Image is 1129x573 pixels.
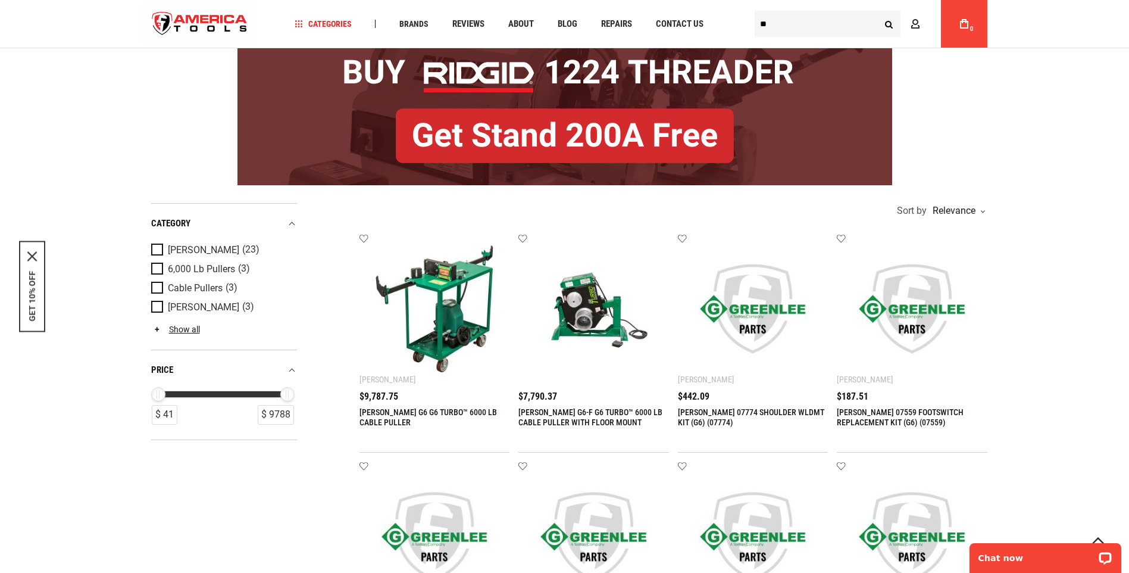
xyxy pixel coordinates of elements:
[601,20,632,29] span: Repairs
[678,392,709,401] span: $442.09
[508,20,534,29] span: About
[447,16,490,32] a: Reviews
[558,20,577,29] span: Blog
[596,16,637,32] a: Repairs
[452,20,484,29] span: Reviews
[151,301,294,314] a: [PERSON_NAME] (3)
[970,26,974,32] span: 0
[258,405,294,425] div: $ 9788
[289,16,357,32] a: Categories
[237,27,892,185] img: BOGO: Buy RIDGID® 1224 Threader, Get Stand 200A Free!
[962,535,1129,573] iframe: LiveChat chat widget
[295,20,352,28] span: Categories
[27,252,37,261] button: Close
[837,407,964,427] a: [PERSON_NAME] 07559 FOOTSWITCH REPLACEMENT KIT (G6) (07559)
[226,283,237,293] span: (3)
[359,407,497,427] a: [PERSON_NAME] G6 G6 TURBO™ 6000 LB CABLE PULLER
[151,263,294,276] a: 6,000 Lb Pullers (3)
[359,392,398,401] span: $9,787.75
[690,245,817,372] img: Greenlee 07774 SHOULDER WLDMT KIT (G6) (07774)
[142,2,258,46] a: store logo
[168,264,235,275] span: 6,000 Lb Pullers
[27,271,37,322] button: GET 10% OFF
[168,245,239,256] span: [PERSON_NAME]
[242,302,254,312] span: (3)
[152,405,177,425] div: $ 41
[238,264,250,274] span: (3)
[168,302,239,313] span: [PERSON_NAME]
[151,325,200,334] a: Show all
[530,245,657,372] img: GREENLEE G6-F G6 TURBO™ 6000 LB CABLE PULLER WITH FLOOR MOUNT
[359,375,416,384] div: [PERSON_NAME]
[142,2,258,46] img: America Tools
[897,206,927,216] span: Sort by
[151,244,294,257] a: [PERSON_NAME] (23)
[837,375,893,384] div: [PERSON_NAME]
[394,16,434,32] a: Brands
[399,20,429,28] span: Brands
[678,407,824,427] a: [PERSON_NAME] 07774 SHOULDER WLDMT KIT (G6) (07774)
[151,362,297,378] div: price
[518,407,662,427] a: [PERSON_NAME] G6-F G6 TURBO™ 6000 LB CABLE PULLER WITH FLOOR MOUNT
[151,203,297,440] div: Product Filters
[151,216,297,232] div: category
[650,16,709,32] a: Contact Us
[151,282,294,295] a: Cable Pullers (3)
[837,392,868,401] span: $187.51
[503,16,539,32] a: About
[930,206,984,216] div: Relevance
[878,13,900,35] button: Search
[518,392,557,401] span: $7,790.37
[168,283,223,294] span: Cable Pullers
[27,252,37,261] svg: close icon
[678,375,734,384] div: [PERSON_NAME]
[371,245,498,372] img: GREENLEE G6 G6 TURBO™ 6000 LB CABLE PULLER
[656,20,703,29] span: Contact Us
[849,245,975,372] img: Greenlee 07559 FOOTSWITCH REPLACEMENT KIT (G6) (07559)
[242,245,259,255] span: (23)
[552,16,583,32] a: Blog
